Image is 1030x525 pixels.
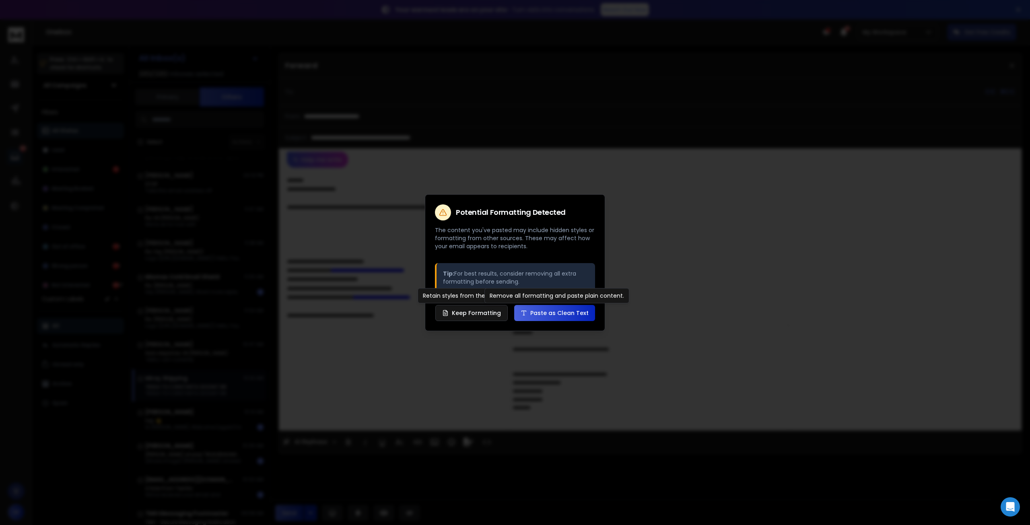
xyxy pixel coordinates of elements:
button: Paste as Clean Text [514,305,595,321]
div: Retain styles from the original source. [418,288,534,303]
p: For best results, consider removing all extra formatting before sending. [443,270,589,286]
div: Open Intercom Messenger [1001,497,1020,517]
strong: Tip: [443,270,454,278]
p: The content you've pasted may include hidden styles or formatting from other sources. These may a... [435,226,595,250]
button: Keep Formatting [435,305,508,321]
div: Remove all formatting and paste plain content. [484,288,629,303]
h2: Potential Formatting Detected [456,209,566,216]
